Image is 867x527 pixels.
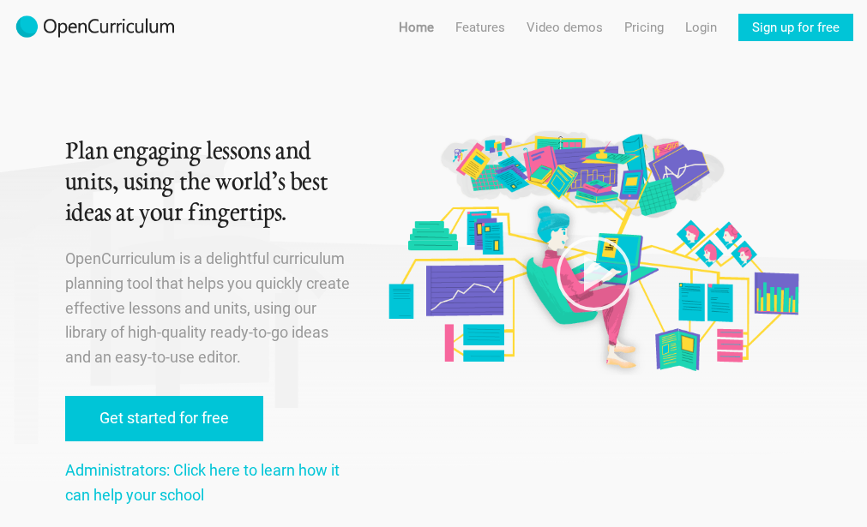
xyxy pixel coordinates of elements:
[455,14,505,41] a: Features
[624,14,664,41] a: Pricing
[65,137,355,230] h1: Plan engaging lessons and units, using the world’s best ideas at your fingertips.
[527,14,603,41] a: Video demos
[738,14,853,41] a: Sign up for free
[685,14,717,41] a: Login
[65,396,263,441] a: Get started for free
[14,14,177,41] img: 2017-logo-m.png
[65,461,340,504] a: Administrators: Click here to learn how it can help your school
[65,247,355,370] p: OpenCurriculum is a delightful curriculum planning tool that helps you quickly create effective l...
[399,14,434,41] a: Home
